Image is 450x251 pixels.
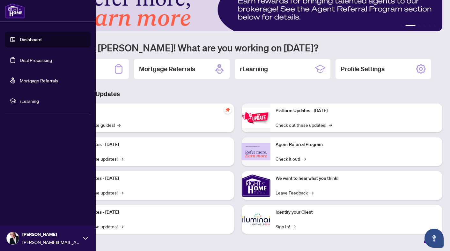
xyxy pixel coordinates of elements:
[242,108,270,128] img: Platform Updates - June 23, 2025
[242,143,270,161] img: Agent Referral Program
[7,232,19,244] img: Profile Icon
[67,209,229,216] p: Platform Updates - [DATE]
[224,106,232,114] span: pushpin
[428,25,431,27] button: 5
[20,57,52,63] a: Deal Processing
[341,65,385,73] h2: Profile Settings
[33,42,442,54] h1: Welcome back [PERSON_NAME]! What are you working on [DATE]?
[424,229,444,248] button: Open asap
[242,171,270,200] img: We want to hear what you think!
[67,175,229,182] p: Platform Updates - [DATE]
[276,189,314,196] a: Leave Feedback→
[120,189,123,196] span: →
[329,121,332,128] span: →
[5,3,25,19] img: logo
[276,223,296,230] a: Sign In!→
[240,65,268,73] h2: rLearning
[22,239,80,246] span: [PERSON_NAME][EMAIL_ADDRESS][DOMAIN_NAME]
[117,121,121,128] span: →
[276,141,438,148] p: Agent Referral Program
[139,65,195,73] h2: Mortgage Referrals
[33,89,442,98] h3: Brokerage & Industry Updates
[67,141,229,148] p: Platform Updates - [DATE]
[310,189,314,196] span: →
[120,223,123,230] span: →
[303,155,306,162] span: →
[67,107,229,114] p: Self-Help
[292,223,296,230] span: →
[423,25,426,27] button: 4
[120,155,123,162] span: →
[276,209,438,216] p: Identify your Client
[400,25,403,27] button: 1
[276,121,332,128] a: Check out these updates!→
[433,25,436,27] button: 6
[242,205,270,234] img: Identify your Client
[418,25,421,27] button: 3
[276,155,306,162] a: Check it out!→
[20,78,58,83] a: Mortgage Referrals
[405,25,416,27] button: 2
[20,97,86,104] span: rLearning
[20,37,41,42] a: Dashboard
[276,107,438,114] p: Platform Updates - [DATE]
[22,231,80,238] span: [PERSON_NAME]
[276,175,438,182] p: We want to hear what you think!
